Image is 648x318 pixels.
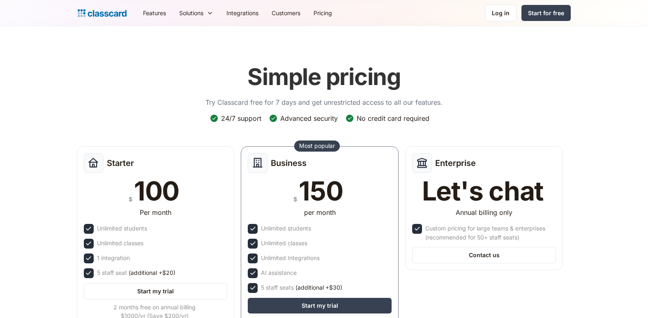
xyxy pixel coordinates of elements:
[205,97,443,107] p: Try Classcard free for 7 days and get unrestricted access to all our features.
[134,178,179,204] div: 100
[425,224,554,242] div: Custom pricing for large teams & enterprises (recommended for 50+ staff seats)
[435,158,476,168] h2: Enterprise
[261,283,342,292] div: 5 staff seats
[485,5,517,21] a: Log in
[220,4,265,22] a: Integrations
[299,142,335,150] div: Most popular
[280,114,338,123] div: Advanced security
[84,283,228,300] a: Start my trial
[261,239,307,248] div: Unlimited classes
[261,224,311,233] div: Unlimited students
[261,268,297,277] div: AI assistance
[97,239,143,248] div: Unlimited classes
[293,194,297,204] div: $
[295,283,342,292] span: (additional +$30)
[521,5,571,21] a: Start for free
[247,63,401,91] h1: Simple pricing
[304,207,336,217] div: per month
[271,158,307,168] h2: Business
[179,9,203,17] div: Solutions
[129,268,175,277] span: (additional +$20)
[107,158,134,168] h2: Starter
[422,178,544,204] div: Let's chat
[528,9,564,17] div: Start for free
[492,9,510,17] div: Log in
[307,4,339,22] a: Pricing
[97,224,147,233] div: Unlimited students
[248,298,392,313] a: Start my trial
[97,268,175,277] div: 5 staff seat
[140,207,171,217] div: Per month
[357,114,429,123] div: No credit card required
[136,4,173,22] a: Features
[261,253,320,263] div: Unlimited Integrations
[221,114,261,123] div: 24/7 support
[412,247,556,263] a: Contact us
[129,194,132,204] div: $
[265,4,307,22] a: Customers
[299,178,343,204] div: 150
[173,4,220,22] div: Solutions
[97,253,130,263] div: 1 integration
[78,7,127,19] a: home
[456,207,512,217] div: Annual billing only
